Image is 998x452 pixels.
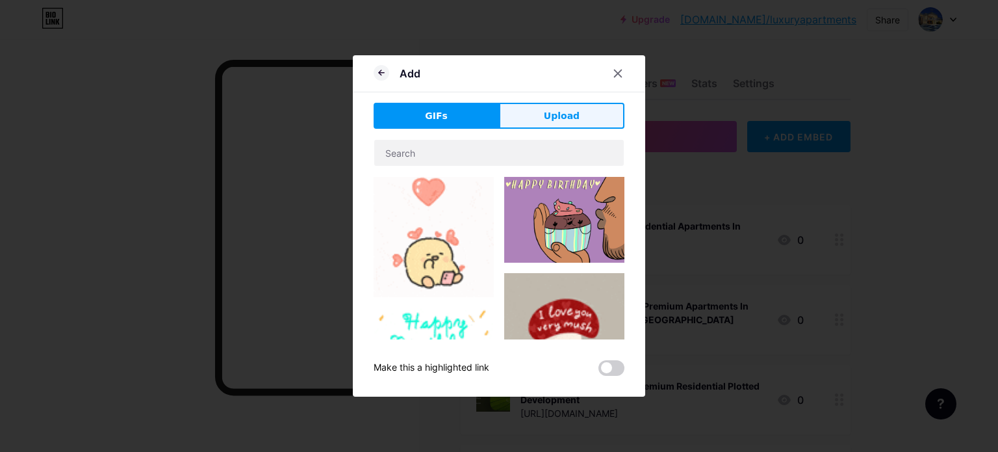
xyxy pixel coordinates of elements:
[504,177,624,263] img: Gihpy
[374,308,494,428] img: Gihpy
[544,109,580,123] span: Upload
[374,177,494,297] img: Gihpy
[374,103,499,129] button: GIFs
[400,66,420,81] div: Add
[425,109,448,123] span: GIFs
[504,273,624,393] img: Gihpy
[374,140,624,166] input: Search
[374,360,489,376] div: Make this a highlighted link
[499,103,624,129] button: Upload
